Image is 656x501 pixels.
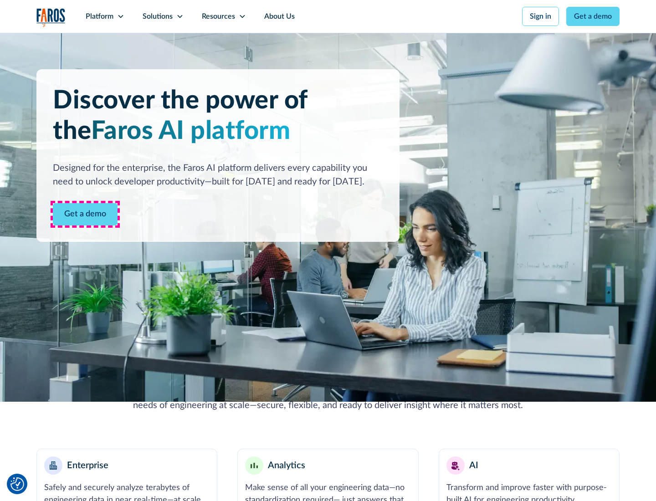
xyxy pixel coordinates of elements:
[53,86,383,147] h1: Discover the power of the
[143,11,173,22] div: Solutions
[91,118,291,144] span: Faros AI platform
[10,477,24,491] button: Cookie Settings
[53,203,118,225] a: Contact Modal
[67,459,108,472] div: Enterprise
[469,459,478,472] div: AI
[36,8,66,27] a: home
[202,11,235,22] div: Resources
[251,463,258,469] img: Minimalist bar chart analytics icon
[53,161,383,189] div: Designed for the enterprise, the Faros AI platform delivers every capability you need to unlock d...
[566,7,620,26] a: Get a demo
[522,7,559,26] a: Sign in
[50,461,57,470] img: Enterprise building blocks or structure icon
[36,8,66,27] img: Logo of the analytics and reporting company Faros.
[10,477,24,491] img: Revisit consent button
[268,459,305,472] div: Analytics
[448,458,463,473] img: AI robot or assistant icon
[86,11,113,22] div: Platform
